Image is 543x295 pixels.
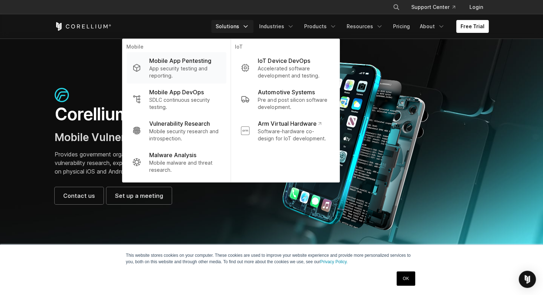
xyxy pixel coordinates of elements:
h1: Corellium Falcon [55,104,265,125]
a: Free Trial [456,20,489,33]
p: Mobile [126,43,226,52]
p: Mobile malware and threat research. [149,159,220,174]
a: Support Center [406,1,461,14]
p: Software-hardware co-design for IoT development. [258,128,329,142]
a: Solutions [211,20,253,33]
a: Corellium Home [55,22,111,31]
a: OK [397,271,415,286]
a: Login [464,1,489,14]
p: Automotive Systems [258,88,315,96]
a: Mobile App DevOps SDLC continuous security testing. [126,84,226,115]
a: Automotive Systems Pre and post silicon software development. [235,84,335,115]
p: Accelerated software development and testing. [258,65,329,79]
a: Set up a meeting [106,187,172,204]
span: Mobile Vulnerability Research Solutions [55,131,257,144]
p: Arm Virtual Hardware [258,119,321,128]
a: Arm Virtual Hardware Software-hardware co-design for IoT development. [235,115,335,146]
span: Contact us [63,191,95,200]
a: Contact us [55,187,104,204]
span: Set up a meeting [115,191,163,200]
div: Open Intercom Messenger [519,271,536,288]
div: Navigation Menu [384,1,489,14]
p: App security testing and reporting. [149,65,220,79]
p: This website stores cookies on your computer. These cookies are used to improve your website expe... [126,252,417,265]
a: Malware Analysis Mobile malware and threat research. [126,146,226,178]
a: Mobile App Pentesting App security testing and reporting. [126,52,226,84]
p: IoT Device DevOps [258,56,310,65]
p: Mobile App DevOps [149,88,204,96]
a: Products [300,20,341,33]
a: Resources [342,20,387,33]
p: Provides government organizations and researchers with the mobile vulnerability research, exploit... [55,150,265,176]
button: Search [390,1,403,14]
p: IoT [235,43,335,52]
img: falcon-icon [55,88,69,102]
a: Privacy Policy. [320,259,348,264]
p: Malware Analysis [149,151,196,159]
a: About [416,20,449,33]
p: Mobile App Pentesting [149,56,211,65]
a: IoT Device DevOps Accelerated software development and testing. [235,52,335,84]
img: Corellium_Falcon Hero 1 [279,61,432,231]
p: Pre and post silicon software development. [258,96,329,111]
a: Pricing [389,20,414,33]
p: Vulnerability Research [149,119,210,128]
p: SDLC continuous security testing. [149,96,220,111]
a: Vulnerability Research Mobile security research and introspection. [126,115,226,146]
p: Mobile security research and introspection. [149,128,220,142]
a: Industries [255,20,298,33]
div: Navigation Menu [211,20,489,33]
